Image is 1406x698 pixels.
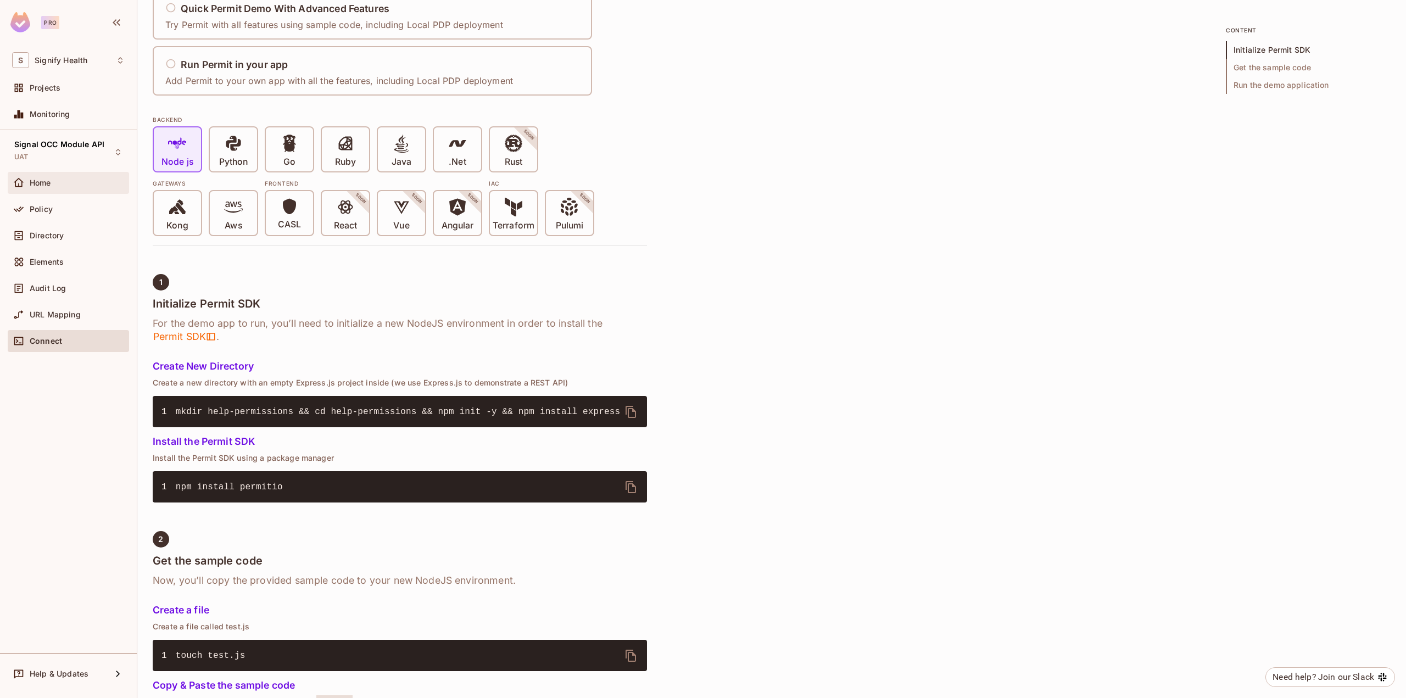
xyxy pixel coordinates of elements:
p: Angular [442,220,474,231]
h4: Get the sample code [153,554,647,567]
span: Directory [30,231,64,240]
span: SOON [339,177,382,220]
p: content [1226,26,1391,35]
div: IAC [489,179,594,188]
p: CASL [278,219,301,230]
span: Signal OCC Module API [14,140,104,149]
span: 1 [161,649,176,662]
span: touch test.js [176,651,246,661]
span: Home [30,178,51,187]
div: BACKEND [153,115,647,124]
span: mkdir help-permissions && cd help-permissions && npm init -y && npm install express [176,407,620,417]
span: S [12,52,29,68]
h5: Install the Permit SDK [153,436,647,447]
span: 1 [161,405,176,418]
p: Terraform [493,220,534,231]
span: Policy [30,205,53,214]
span: SOON [395,177,438,220]
h5: Create New Directory [153,361,647,372]
span: Audit Log [30,284,66,293]
span: 2 [158,535,163,544]
span: SOON [507,114,550,157]
p: Try Permit with all features using sample code, including Local PDP deployment [165,19,503,31]
img: SReyMgAAAABJRU5ErkJggg== [10,12,30,32]
p: Vue [393,220,409,231]
span: Run the demo application [1226,76,1391,94]
p: .Net [449,157,466,167]
p: Add Permit to your own app with all the features, including Local PDP deployment [165,75,513,87]
button: delete [618,399,644,425]
p: Go [283,157,295,167]
span: Permit SDK [153,330,216,343]
span: Get the sample code [1226,59,1391,76]
button: delete [618,474,644,500]
div: Pro [41,16,59,29]
p: Java [392,157,411,167]
p: Ruby [335,157,356,167]
h5: Run Permit in your app [181,59,288,70]
p: Create a new directory with an empty Express.js project inside (we use Express.js to demonstrate ... [153,378,647,387]
div: Need help? Join our Slack [1273,671,1374,684]
span: Workspace: Signify Health [35,56,87,65]
p: Pulumi [556,220,583,231]
span: SOON [451,177,494,220]
h5: Create a file [153,605,647,616]
h4: Initialize Permit SDK [153,297,647,310]
h6: For the demo app to run, you’ll need to initialize a new NodeJS environment in order to install t... [153,317,647,343]
span: Help & Updates [30,669,88,678]
span: 1 [159,278,163,287]
span: npm install permitio [176,482,283,492]
div: Frontend [265,179,482,188]
p: React [334,220,357,231]
div: Gateways [153,179,258,188]
p: Kong [166,220,188,231]
span: Monitoring [30,110,70,119]
h5: Copy & Paste the sample code [153,680,647,691]
button: delete [618,643,644,669]
span: SOON [563,177,606,220]
p: Install the Permit SDK using a package manager [153,454,647,462]
span: 1 [161,481,176,494]
p: Python [219,157,248,167]
p: Create a file called test.js [153,622,647,631]
p: Rust [505,157,522,167]
span: Connect [30,337,62,345]
h6: Now, you’ll copy the provided sample code to your new NodeJS environment. [153,574,647,587]
span: Initialize Permit SDK [1226,41,1391,59]
span: UAT [14,153,28,161]
p: Aws [225,220,242,231]
span: Elements [30,258,64,266]
span: Projects [30,83,60,92]
h5: Quick Permit Demo With Advanced Features [181,3,389,14]
p: Node js [161,157,193,167]
span: URL Mapping [30,310,81,319]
